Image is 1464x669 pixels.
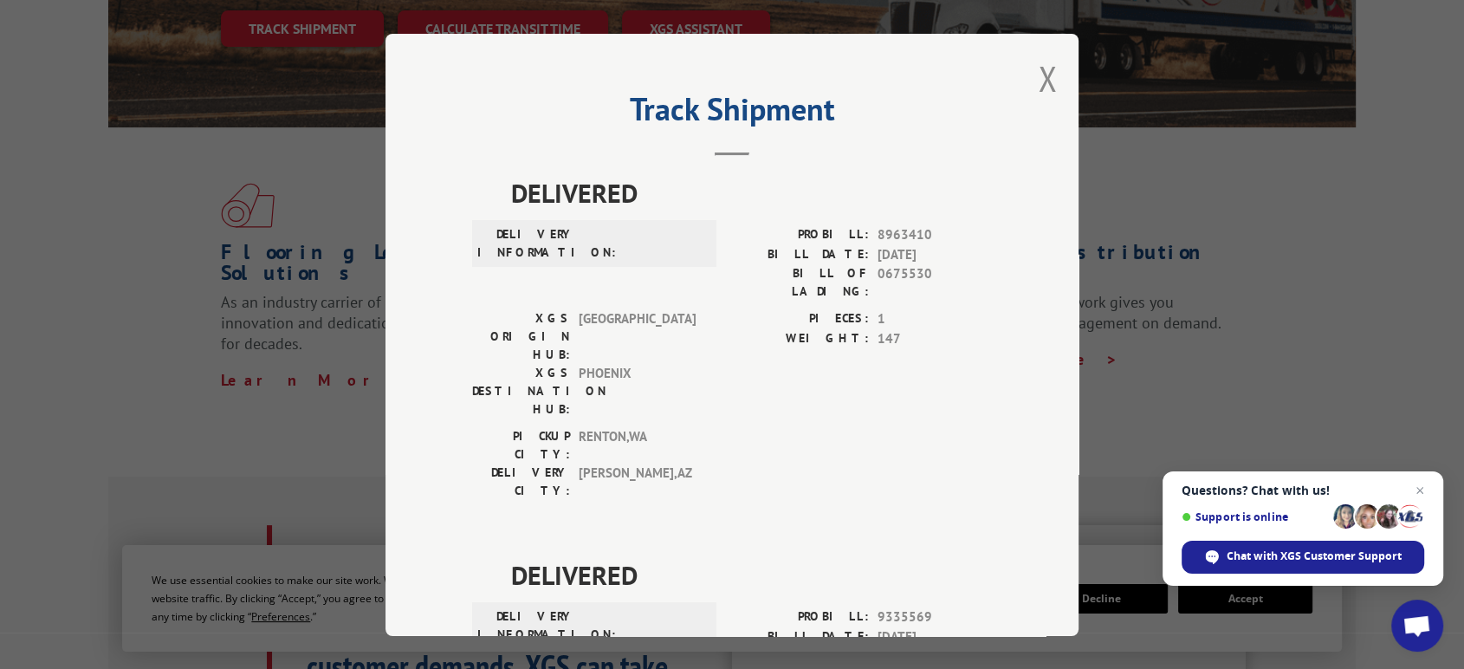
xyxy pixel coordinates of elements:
label: PIECES: [732,309,869,329]
span: 147 [878,328,992,348]
span: RENTON , WA [579,427,696,464]
label: PROBILL: [732,225,869,245]
span: 9335569 [878,607,992,627]
span: DELIVERED [511,555,992,594]
span: Chat with XGS Customer Support [1182,541,1424,574]
span: 8963410 [878,225,992,245]
span: Support is online [1182,510,1327,523]
span: PHOENIX [579,364,696,419]
label: PROBILL: [732,607,869,627]
span: 1 [878,309,992,329]
label: WEIGHT: [732,328,869,348]
a: Open chat [1391,600,1443,652]
label: PICKUP CITY: [472,427,570,464]
label: DELIVERY INFORMATION: [477,607,575,644]
label: DELIVERY INFORMATION: [477,225,575,262]
label: DELIVERY CITY: [472,464,570,500]
span: [PERSON_NAME] , AZ [579,464,696,500]
span: Chat with XGS Customer Support [1227,549,1402,564]
label: XGS ORIGIN HUB: [472,309,570,364]
label: BILL DATE: [732,627,869,646]
span: 0675530 [878,264,992,301]
button: Close modal [1038,55,1057,101]
span: [GEOGRAPHIC_DATA] [579,309,696,364]
span: Questions? Chat with us! [1182,484,1424,497]
span: DELIVERED [511,173,992,212]
label: BILL DATE: [732,244,869,264]
h2: Track Shipment [472,97,992,130]
label: XGS DESTINATION HUB: [472,364,570,419]
label: BILL OF LADING: [732,264,869,301]
span: [DATE] [878,627,992,646]
span: [DATE] [878,244,992,264]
